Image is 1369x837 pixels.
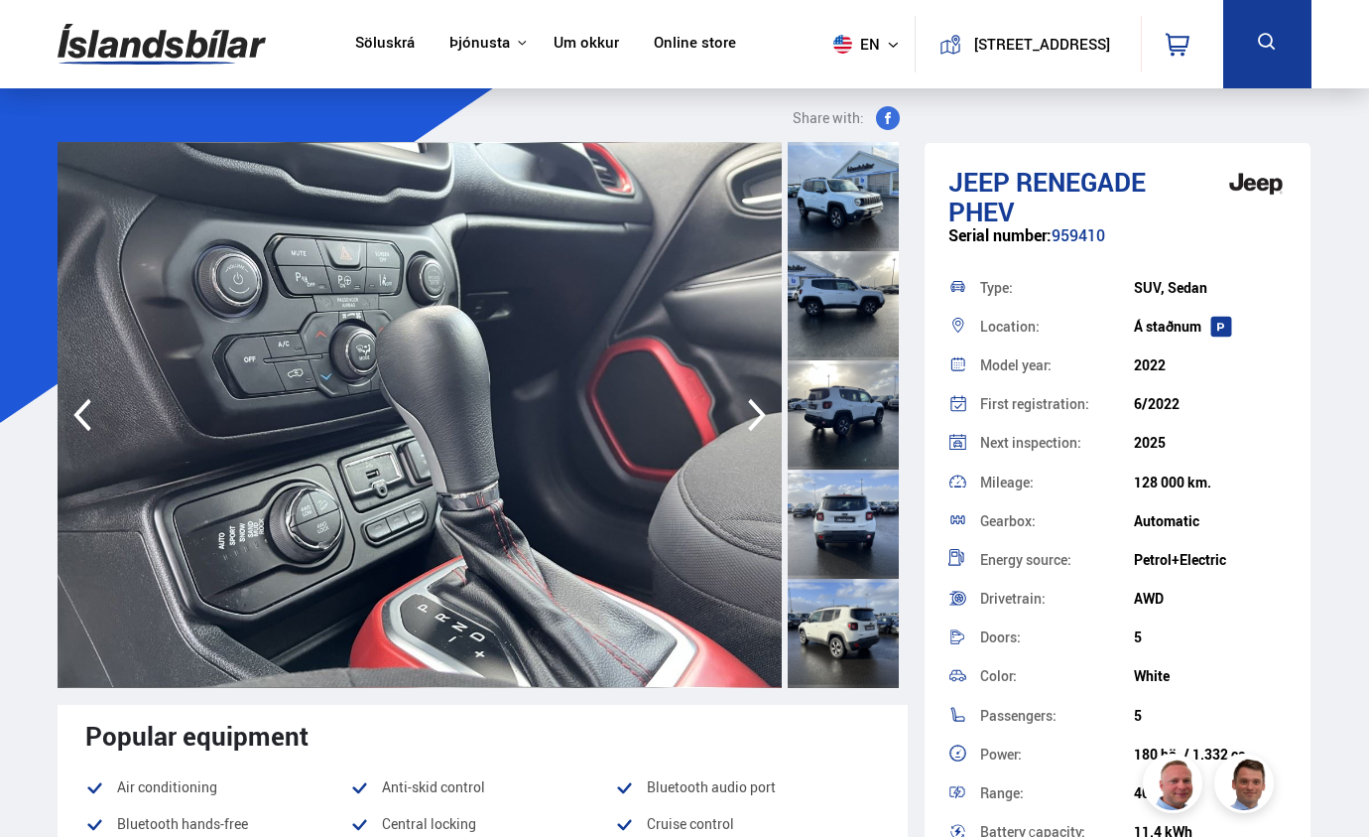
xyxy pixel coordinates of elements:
li: Central locking [350,812,615,836]
div: White [1134,668,1288,684]
div: Á staðnum [1134,319,1288,335]
a: Online store [654,34,736,55]
div: Range: [980,786,1134,800]
div: 128 000 km. [1134,475,1288,490]
button: [STREET_ADDRESS] [969,36,1115,53]
img: G0Ugv5HjCgRt.svg [58,12,266,76]
a: Um okkur [554,34,619,55]
a: [STREET_ADDRESS] [927,16,1129,72]
div: 6/2022 [1134,396,1288,412]
div: Model year: [980,358,1134,372]
span: en [825,35,875,54]
div: Power: [980,748,1134,762]
div: Automatic [1134,513,1288,529]
img: brand logo [1216,153,1296,214]
button: Þjónusta [449,34,510,53]
span: Serial number: [948,224,1052,246]
div: Doors: [980,630,1134,644]
div: 959410 [948,226,1288,265]
div: SUV, Sedan [1134,280,1288,296]
div: Location: [980,320,1134,334]
img: siFngHWaQ9KaOqBr.png [1146,757,1205,816]
div: Passengers: [980,709,1134,723]
li: Cruise control [615,812,880,836]
span: Jeep [948,164,1010,200]
li: Anti-skid control [350,775,615,799]
div: 2025 [1134,435,1288,451]
li: Bluetooth hands-free [85,812,350,836]
div: Type: [980,281,1134,295]
img: svg+xml;base64,PHN2ZyB4bWxucz0iaHR0cDovL3d3dy53My5vcmcvMjAwMC9zdmciIHdpZHRoPSI1MTIiIGhlaWdodD0iNT... [833,35,852,54]
span: Share with: [793,106,864,130]
button: Open LiveChat chat widget [16,8,75,68]
li: Bluetooth audio port [615,775,880,799]
div: Color: [980,669,1134,683]
div: Popular equipment [85,721,880,751]
div: AWD [1134,591,1288,607]
span: Renegade PHEV [948,164,1146,229]
div: Energy source: [980,553,1134,567]
img: 2883826.jpeg [58,142,782,688]
div: Petrol+Electric [1134,552,1288,568]
img: FbJEzSuNWCJXmdc-.webp [1217,757,1277,816]
div: First registration: [980,397,1134,411]
button: Share with: [785,106,908,130]
div: 5 [1134,708,1288,724]
div: Drivetrain: [980,592,1134,606]
div: 5 [1134,629,1288,645]
button: en [825,15,915,73]
div: Next inspection: [980,436,1134,450]
div: 180 hö. / 1.332 cc. [1134,747,1288,763]
div: Mileage: [980,476,1134,489]
li: Air conditioning [85,775,350,799]
div: 40 km [1134,785,1288,801]
a: Söluskrá [355,34,415,55]
div: 2022 [1134,357,1288,373]
div: Gearbox: [980,514,1134,528]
